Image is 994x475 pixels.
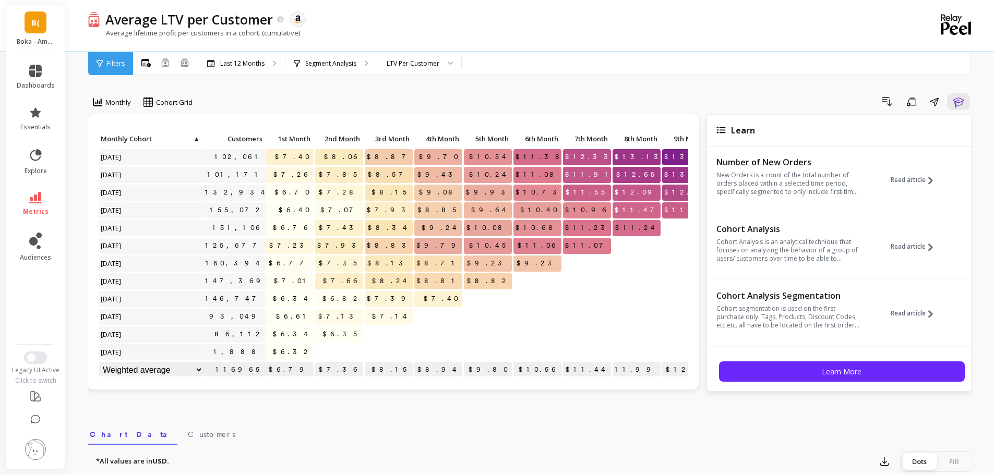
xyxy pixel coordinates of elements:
[662,149,717,165] span: $13.95
[465,255,512,271] span: $9.23
[464,220,512,236] span: $10.08
[563,149,618,165] span: $12.33
[563,220,615,236] span: $11.23
[465,273,512,289] span: $8.82
[90,429,175,440] span: Chart Data
[99,167,124,182] span: [DATE]
[99,149,124,165] span: [DATE]
[613,185,662,200] span: $12.09
[467,167,512,182] span: $10.24
[516,135,558,143] span: 6th Month
[210,220,266,236] a: 151,106
[365,238,416,253] span: $8.83
[716,238,860,263] p: Cohort Analysis is an analytical technique that focuses on analyzing the behavior of a group of u...
[315,238,366,253] span: $7.93
[513,131,561,146] p: 6th Month
[662,131,710,146] p: 9th Month
[731,125,755,136] span: Learn
[613,131,661,146] p: 8th Month
[563,238,613,253] span: $11.07
[105,10,273,28] p: Average LTV per Customer
[716,305,860,330] p: Cohort segmentation is used on the first purchase only. Tags, Products, Discount Codes, etc.etc. ...
[99,326,124,342] span: [DATE]
[271,220,314,236] span: $6.76
[212,326,266,342] a: 86,112
[271,344,314,360] span: $6.32
[321,273,363,289] span: $7.66
[99,238,124,253] span: [DATE]
[267,255,314,271] span: $6.77
[88,28,300,38] p: Average lifetime profit per customers in a cohort. (cumulative)
[420,220,462,236] span: $9.24
[99,273,124,289] span: [DATE]
[891,156,941,204] button: Read article
[320,291,363,307] span: $6.82
[268,135,310,143] span: 1st Month
[207,309,266,324] a: 93,049
[101,135,192,143] span: Monthly Cohort
[716,224,860,234] p: Cohort Analysis
[387,58,439,68] div: LTV Per Customer
[99,131,203,146] p: Monthly Cohort
[273,149,314,165] span: $7.40
[513,362,561,377] p: $10.56
[662,202,714,218] span: $11.48
[365,362,413,377] p: $8.15
[662,131,711,148] div: Toggle SortBy
[612,131,662,148] div: Toggle SortBy
[317,255,363,271] span: $7.35
[518,202,561,218] span: $10.40
[367,135,410,143] span: 3rd Month
[99,202,124,218] span: [DATE]
[891,309,926,318] span: Read article
[513,220,562,236] span: $10.68
[563,131,611,146] p: 7th Month
[99,220,124,236] span: [DATE]
[467,149,512,165] span: $10.54
[891,289,941,337] button: Read article
[20,253,51,262] span: audiences
[414,131,462,146] p: 4th Month
[365,255,413,271] span: $8.13
[107,59,125,68] span: Filters
[662,362,710,377] p: $12.65
[23,208,49,216] span: metrics
[891,176,926,184] span: Read article
[365,291,415,307] span: $7.39
[211,344,266,360] a: 1,888
[272,185,314,200] span: $6.70
[202,131,252,148] div: Toggle SortBy
[203,291,266,307] a: 146,747
[822,367,861,376] span: Learn More
[17,38,55,46] p: Boka - Amazon (Essor)
[417,149,462,165] span: $9.70
[891,242,926,251] span: Read article
[156,98,193,107] span: Cohort Grid
[88,421,973,445] nav: Tabs
[365,202,415,218] span: $7.93
[463,131,513,148] div: Toggle SortBy
[274,309,314,324] span: $6.61
[464,185,515,200] span: $9.93
[317,135,360,143] span: 2nd Month
[318,202,363,218] span: $7.07
[716,157,860,167] p: Number of New Orders
[25,167,47,175] span: explore
[205,135,262,143] span: Customers
[562,131,612,148] div: Toggle SortBy
[937,453,971,470] div: Fill
[293,15,303,24] img: api.amazon.svg
[315,131,363,146] p: 2nd Month
[469,202,512,218] span: $9.64
[203,273,270,289] a: 147,369
[466,135,509,143] span: 5th Month
[422,291,462,307] span: $7.40
[365,149,416,165] span: $8.87
[88,11,100,27] img: header icon
[414,273,462,289] span: $8.81
[271,167,314,182] span: $7.26
[513,167,564,182] span: $11.08
[203,255,266,271] a: 160,394
[17,81,55,90] span: dashboards
[305,59,356,68] p: Segment Analysis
